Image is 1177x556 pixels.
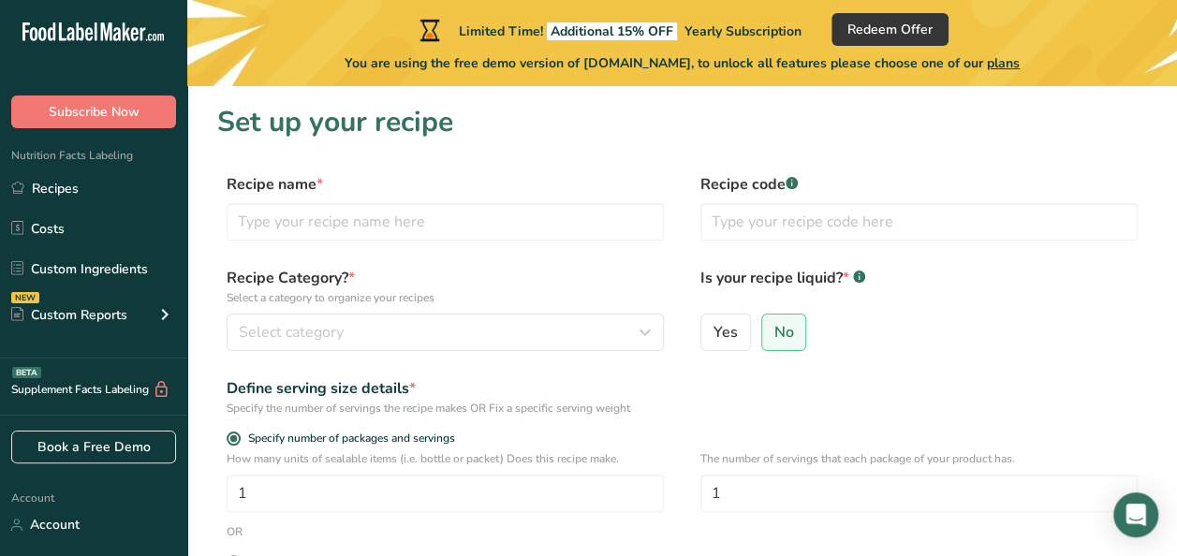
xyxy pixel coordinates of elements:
div: Define serving size details [227,377,664,400]
div: NEW [11,292,39,303]
div: BETA [12,367,41,378]
span: Additional 15% OFF [547,22,677,40]
span: No [773,323,793,342]
span: Redeem Offer [847,20,933,39]
label: Recipe code [700,173,1138,196]
button: Select category [227,314,664,351]
h1: Set up your recipe [217,101,1147,143]
div: Limited Time! [416,19,802,41]
button: Redeem Offer [831,13,949,46]
div: Specify the number of servings the recipe makes OR Fix a specific serving weight [227,400,664,417]
button: Subscribe Now [11,95,176,128]
span: Yearly Subscription [684,22,802,40]
p: The number of servings that each package of your product has. [700,450,1138,467]
label: Recipe name [227,173,664,196]
span: Yes [714,323,738,342]
a: Book a Free Demo [11,431,176,463]
span: plans [987,54,1020,72]
label: Is your recipe liquid? [700,267,1138,306]
p: Select a category to organize your recipes [227,289,664,306]
div: Custom Reports [11,305,127,325]
span: Select category [239,321,344,344]
input: Type your recipe code here [700,203,1138,241]
span: Specify number of packages and servings [241,432,455,446]
span: Subscribe Now [49,102,140,122]
label: Recipe Category? [227,267,664,306]
div: OR [227,523,243,540]
div: Open Intercom Messenger [1113,492,1158,537]
span: You are using the free demo version of [DOMAIN_NAME], to unlock all features please choose one of... [345,53,1020,73]
p: How many units of sealable items (i.e. bottle or packet) Does this recipe make. [227,450,664,467]
input: Type your recipe name here [227,203,664,241]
